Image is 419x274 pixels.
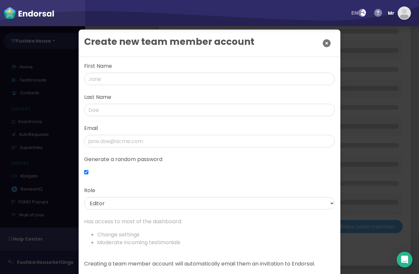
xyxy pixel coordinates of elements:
button: Mr [385,3,411,23]
label: Generate a random password [84,155,162,163]
div: Mr [388,3,394,23]
p: Creating a team member account will automatically email them an invitation to Endorsal. [84,260,335,268]
input: jane.doe@acme.com [84,135,335,147]
h2: Create new team member account [84,35,254,49]
li: Change settings [97,231,335,239]
p: Has access to most of the dashboard: [84,218,335,226]
input: Jane [84,73,335,85]
span: en [351,9,358,17]
label: Email [84,124,98,132]
div: Open Intercom Messenger [397,252,412,267]
button: Close [319,35,335,51]
button: en [347,7,370,20]
label: Last Name [84,93,111,101]
li: Moderate incoming testimonials [97,239,335,247]
input: Doe [84,104,335,116]
img: default-avatar.jpg [398,7,410,19]
img: endorsal-logo-white@2x.png [3,7,54,20]
label: First Name [84,62,112,70]
label: Role [84,187,95,194]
